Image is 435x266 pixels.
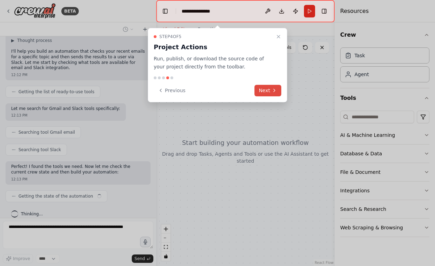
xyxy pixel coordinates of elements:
button: Next [254,85,281,96]
span: Step 4 of 5 [159,34,182,39]
button: Previous [154,85,190,96]
button: Hide left sidebar [160,6,170,16]
h3: Project Actions [154,42,273,52]
button: Close walkthrough [274,32,283,41]
p: Run, publish, or download the source code of your project directly from the toolbar. [154,55,273,71]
